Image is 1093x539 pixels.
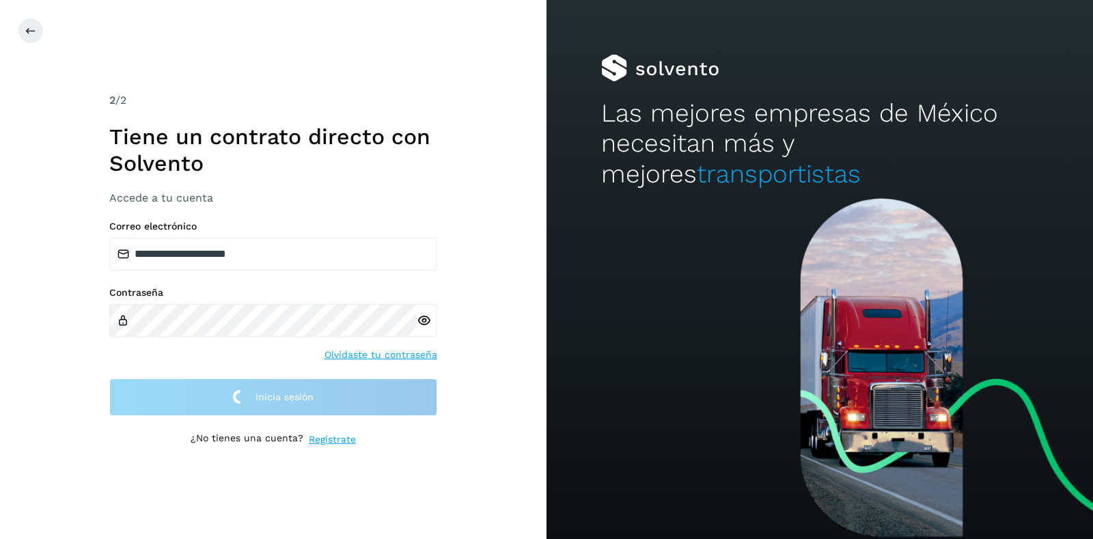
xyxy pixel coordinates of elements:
a: Olvidaste tu contraseña [324,348,437,362]
span: Inicia sesión [255,392,314,402]
span: 2 [109,94,115,107]
button: Inicia sesión [109,378,437,416]
h3: Accede a tu cuenta [109,191,437,204]
p: ¿No tienes una cuenta? [191,432,303,447]
label: Correo electrónico [109,221,437,232]
label: Contraseña [109,287,437,299]
a: Regístrate [309,432,356,447]
span: transportistas [697,159,861,189]
div: /2 [109,92,437,109]
h1: Tiene un contrato directo con Solvento [109,124,437,176]
h2: Las mejores empresas de México necesitan más y mejores [601,98,1038,189]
